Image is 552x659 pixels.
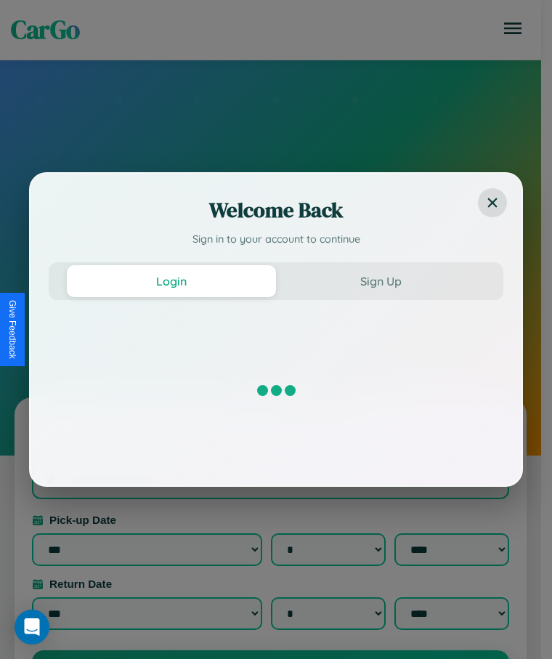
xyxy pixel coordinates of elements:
button: Login [67,265,276,297]
button: Sign Up [276,265,485,297]
h2: Welcome Back [49,195,503,225]
div: Open Intercom Messenger [15,610,49,644]
div: Give Feedback [7,300,17,359]
p: Sign in to your account to continue [49,232,503,248]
